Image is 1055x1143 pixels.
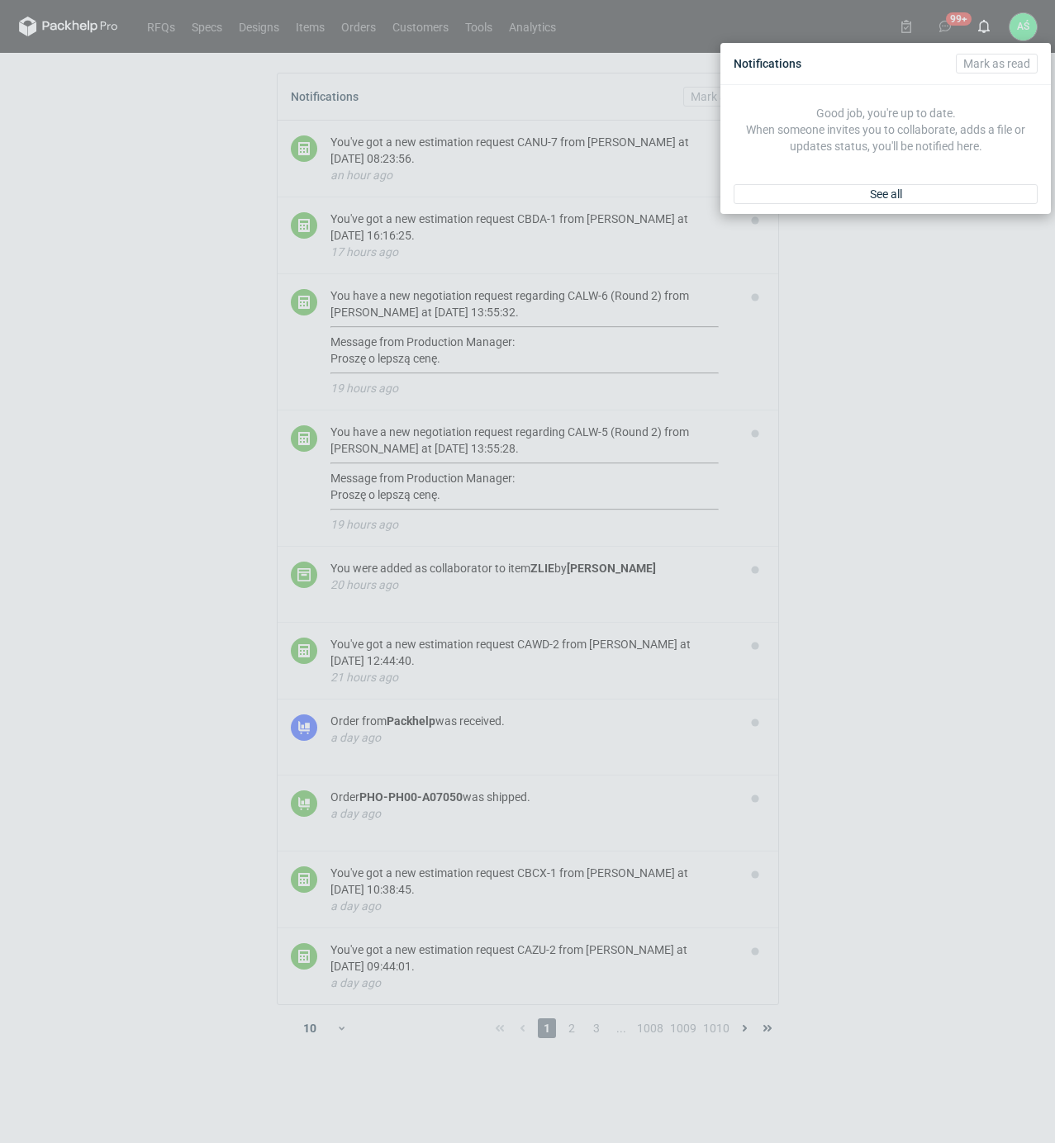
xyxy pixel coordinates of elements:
div: Notifications [727,50,1044,78]
button: Mark as read [956,54,1038,74]
p: Good job, you're up to date. When someone invites you to collaborate, adds a file or updates stat... [740,105,1031,154]
span: See all [870,188,902,200]
a: See all [734,184,1038,204]
span: Mark as read [963,58,1030,69]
